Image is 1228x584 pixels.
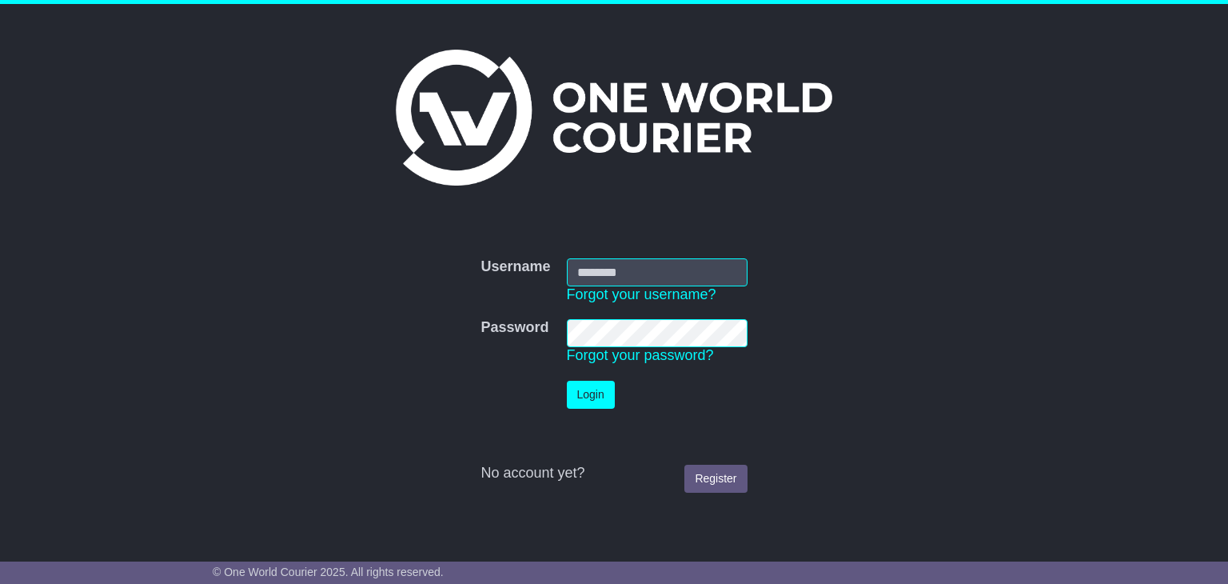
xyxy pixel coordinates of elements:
[567,381,615,409] button: Login
[684,465,747,493] a: Register
[567,347,714,363] a: Forgot your password?
[567,286,716,302] a: Forgot your username?
[480,258,550,276] label: Username
[480,319,548,337] label: Password
[480,465,747,482] div: No account yet?
[396,50,832,186] img: One World
[213,566,444,578] span: © One World Courier 2025. All rights reserved.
